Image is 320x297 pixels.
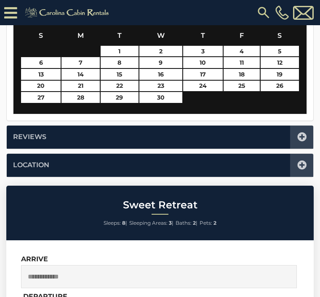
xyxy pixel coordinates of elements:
a: 21 [61,81,99,92]
span: Sleeps: [104,220,121,226]
li: | [176,218,197,229]
a: 29 [101,92,139,103]
strong: 2 [213,220,216,226]
a: 11 [224,57,260,68]
a: 6 [21,57,61,68]
h2: Sweet Retreat [8,200,312,210]
span: Friday [240,32,244,39]
a: 15 [101,69,139,80]
a: 13 [21,69,61,80]
a: 8 [101,57,139,68]
span: Sleeping Areas: [129,220,168,226]
a: 4 [224,46,260,57]
a: 12 [261,57,299,68]
span: Baths: [176,220,192,226]
a: 1 [101,46,139,57]
a: 22 [101,81,139,92]
a: 24 [183,81,223,92]
strong: 2 [193,220,196,226]
a: 20 [21,81,61,92]
strong: 8 [122,220,125,226]
a: 17 [183,69,223,80]
span: Thursday [201,32,205,39]
span: Saturday [277,32,282,39]
label: Arrive [21,255,48,263]
li: | [129,218,173,229]
a: 26 [261,81,299,92]
a: 3 [183,46,223,57]
span: Wednesday [157,32,165,39]
a: 23 [139,81,182,92]
span: Monday [77,32,84,39]
a: 5 [261,46,299,57]
span: Pets: [200,220,212,226]
a: 27 [21,92,61,103]
strong: 3 [169,220,172,226]
li: | [104,218,127,229]
a: Reviews [13,132,46,142]
a: 19 [261,69,299,80]
span: Sunday [39,32,43,39]
img: search-regular.svg [256,5,271,20]
a: 28 [61,92,99,103]
img: Khaki-logo.png [21,6,115,19]
a: 10 [183,57,223,68]
a: 18 [224,69,260,80]
a: 7 [61,57,99,68]
a: 25 [224,81,260,92]
a: 14 [61,69,99,80]
a: 2 [139,46,182,57]
a: Location [13,160,49,170]
span: Tuesday [117,32,122,39]
a: 9 [139,57,182,68]
a: [PHONE_NUMBER] [273,5,291,20]
a: 30 [139,92,182,103]
a: 16 [139,69,182,80]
